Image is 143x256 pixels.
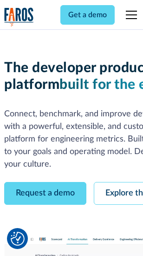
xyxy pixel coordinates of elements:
div: menu [120,4,139,26]
a: Get a demo [60,5,115,25]
img: Logo of the analytics and reporting company Faros. [4,7,34,27]
a: home [4,7,34,27]
button: Cookie Settings [11,232,25,246]
a: Request a demo [4,182,86,205]
img: Revisit consent button [11,232,25,246]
